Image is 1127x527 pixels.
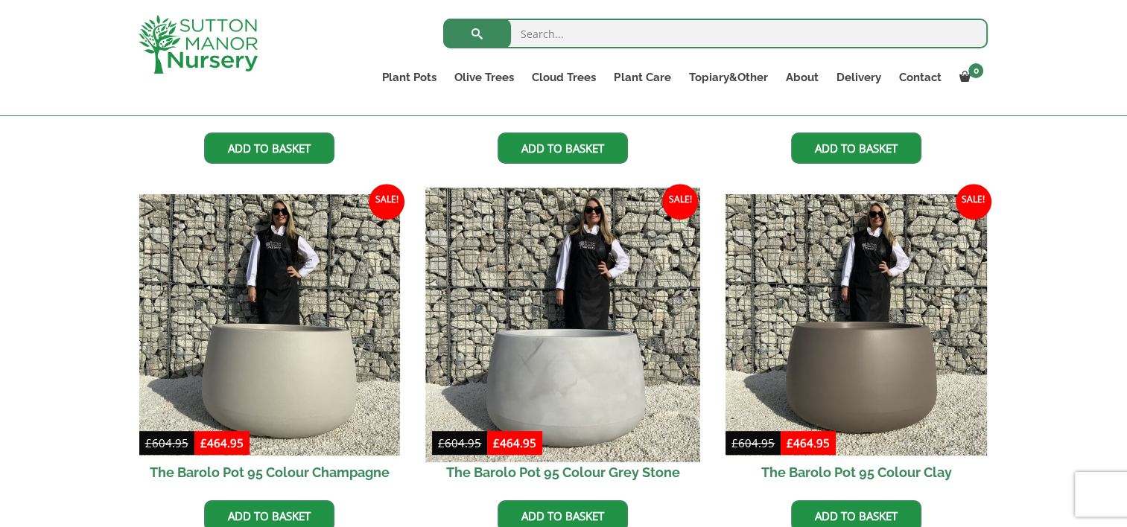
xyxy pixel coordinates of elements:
a: About [776,67,827,88]
span: 0 [968,63,983,78]
a: Cloud Trees [523,67,605,88]
span: £ [731,435,738,450]
a: Sale! The Barolo Pot 95 Colour Clay [726,194,987,489]
a: Plant Care [605,67,679,88]
a: Sale! The Barolo Pot 95 Colour Champagne [139,194,401,489]
a: Add to basket: “The Barolo Pot 95 Colour White Granite” [791,132,921,164]
span: £ [787,435,793,450]
span: £ [438,435,445,450]
a: Topiary&Other [679,67,776,88]
bdi: 604.95 [145,435,188,450]
span: £ [200,435,207,450]
h2: The Barolo Pot 95 Colour Clay [726,456,987,489]
a: 0 [950,67,988,88]
span: Sale! [369,184,404,220]
bdi: 464.95 [200,435,244,450]
a: Add to basket: “The Barolo Pot 95 Colour Black” [204,132,334,164]
a: Sale! The Barolo Pot 95 Colour Grey Stone [432,194,693,489]
bdi: 464.95 [493,435,536,450]
h2: The Barolo Pot 95 Colour Grey Stone [432,456,693,489]
a: Contact [889,67,950,88]
img: logo [139,15,258,74]
h2: The Barolo Pot 95 Colour Champagne [139,456,401,489]
span: £ [145,435,152,450]
img: The Barolo Pot 95 Colour Clay [726,194,987,456]
span: Sale! [662,184,698,220]
span: £ [493,435,500,450]
bdi: 604.95 [731,435,775,450]
span: Sale! [956,184,991,220]
a: Delivery [827,67,889,88]
img: The Barolo Pot 95 Colour Grey Stone [426,188,700,462]
img: The Barolo Pot 95 Colour Champagne [139,194,401,456]
input: Search... [443,19,988,48]
a: Add to basket: “The Barolo Pot 95 Colour Charcoal” [498,132,628,164]
a: Olive Trees [445,67,523,88]
a: Plant Pots [373,67,445,88]
bdi: 604.95 [438,435,481,450]
bdi: 464.95 [787,435,830,450]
